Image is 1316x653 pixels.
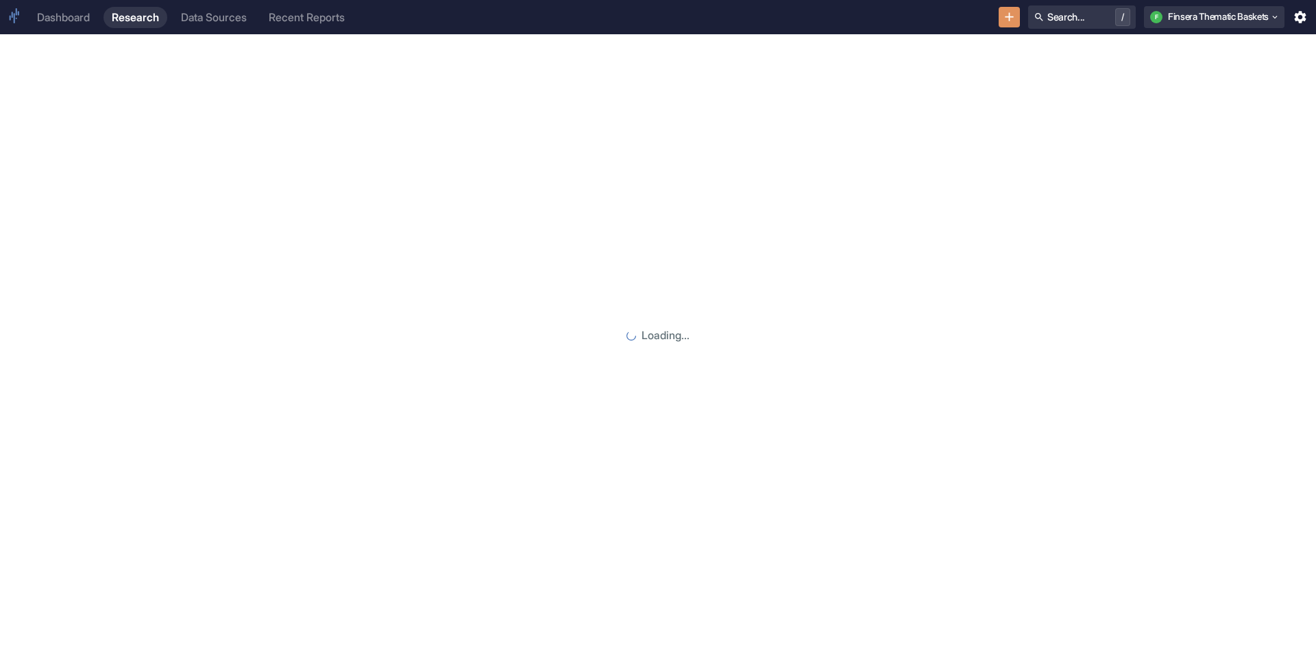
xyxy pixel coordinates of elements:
[29,7,98,28] a: Dashboard
[181,11,247,24] div: Data Sources
[1150,11,1162,23] div: F
[112,11,159,24] div: Research
[999,7,1020,28] button: New Resource
[260,7,353,28] a: Recent Reports
[173,7,255,28] a: Data Sources
[103,7,167,28] a: Research
[642,328,690,344] p: Loading...
[37,11,90,24] div: Dashboard
[1144,6,1284,28] button: FFinsera Thematic Baskets
[269,11,345,24] div: Recent Reports
[1028,5,1136,29] button: Search.../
